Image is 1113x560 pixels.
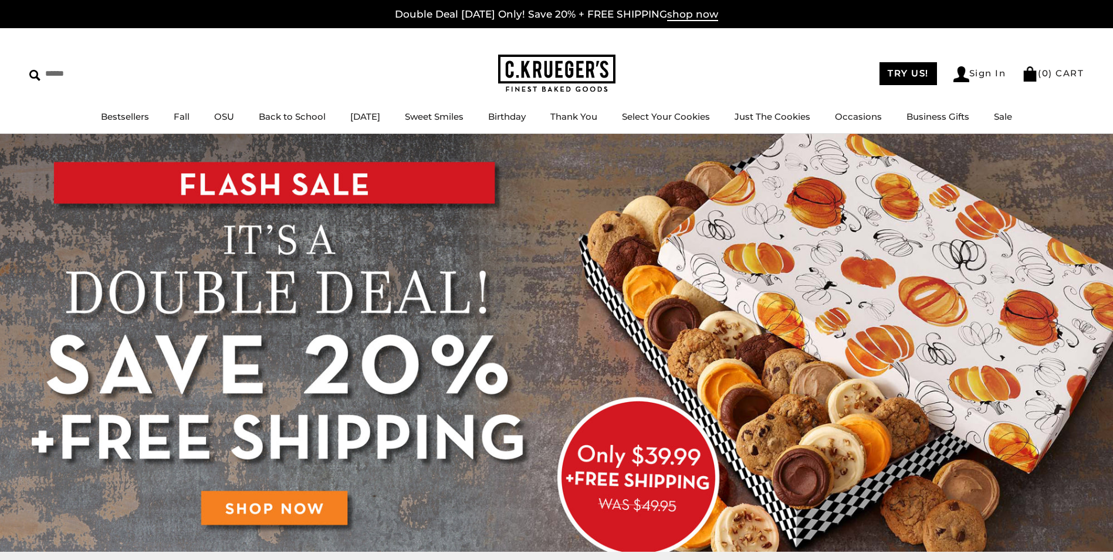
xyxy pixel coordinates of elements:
[1022,66,1038,82] img: Bag
[174,111,190,122] a: Fall
[1022,68,1084,79] a: (0) CART
[879,62,937,85] a: TRY US!
[214,111,234,122] a: OSU
[667,8,718,21] span: shop now
[953,66,969,82] img: Account
[498,55,615,93] img: C.KRUEGER'S
[735,111,810,122] a: Just The Cookies
[29,70,40,81] img: Search
[1042,68,1049,79] span: 0
[835,111,882,122] a: Occasions
[906,111,969,122] a: Business Gifts
[622,111,710,122] a: Select Your Cookies
[953,66,1006,82] a: Sign In
[994,111,1012,122] a: Sale
[350,111,380,122] a: [DATE]
[488,111,526,122] a: Birthday
[405,111,464,122] a: Sweet Smiles
[395,8,718,21] a: Double Deal [DATE] Only! Save 20% + FREE SHIPPINGshop now
[29,65,169,83] input: Search
[259,111,326,122] a: Back to School
[101,111,149,122] a: Bestsellers
[550,111,597,122] a: Thank You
